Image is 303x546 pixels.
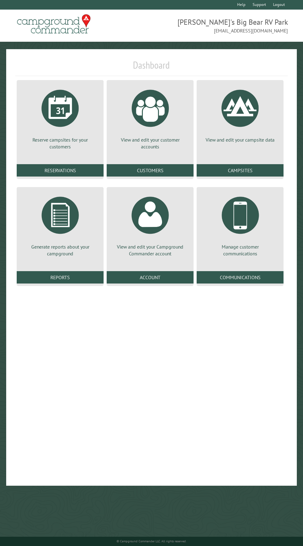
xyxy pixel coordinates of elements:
a: View and edit your Campground Commander account [114,192,186,257]
a: Account [107,271,194,284]
p: Generate reports about your campground [24,243,96,257]
a: View and edit your customer accounts [114,85,186,150]
span: [PERSON_NAME]'s Big Bear RV Park [EMAIL_ADDRESS][DOMAIN_NAME] [151,17,288,34]
small: © Campground Commander LLC. All rights reserved. [117,539,186,543]
a: Communications [197,271,284,284]
p: Manage customer communications [204,243,276,257]
p: View and edit your Campground Commander account [114,243,186,257]
h1: Dashboard [15,59,288,76]
a: Campsites [197,164,284,177]
a: Reports [17,271,104,284]
p: View and edit your customer accounts [114,136,186,150]
a: View and edit your campsite data [204,85,276,143]
img: Campground Commander [15,12,92,36]
a: Manage customer communications [204,192,276,257]
a: Reservations [17,164,104,177]
a: Reserve campsites for your customers [24,85,96,150]
a: Generate reports about your campground [24,192,96,257]
p: View and edit your campsite data [204,136,276,143]
a: Customers [107,164,194,177]
p: Reserve campsites for your customers [24,136,96,150]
